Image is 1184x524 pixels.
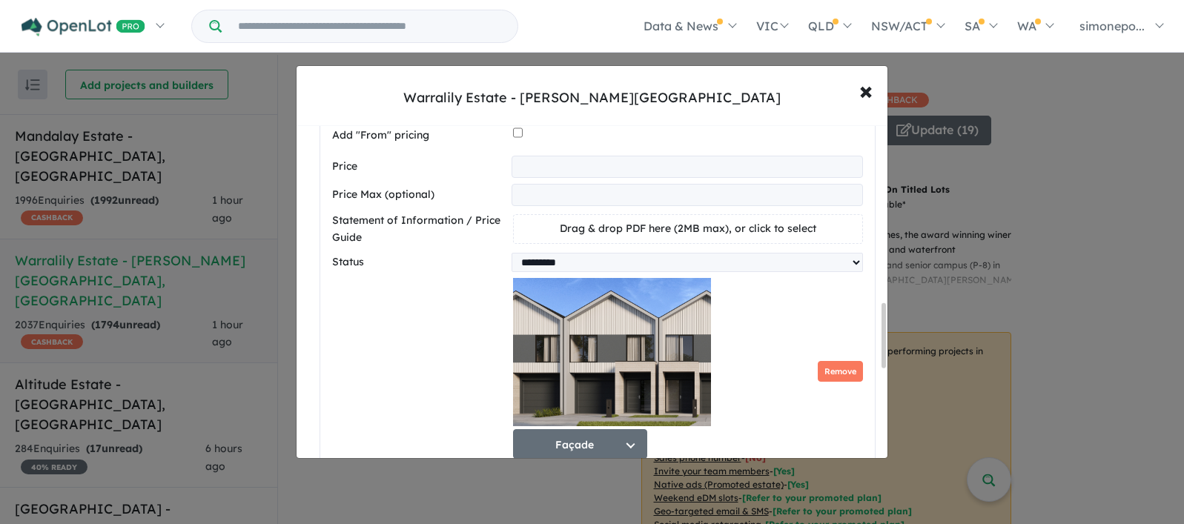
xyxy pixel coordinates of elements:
[1079,19,1145,33] span: simonepo...
[560,222,816,235] span: Drag & drop PDF here (2MB max), or click to select
[332,186,506,204] label: Price Max (optional)
[22,18,145,36] img: Openlot PRO Logo White
[332,253,506,271] label: Status
[332,212,507,248] label: Statement of Information / Price Guide
[513,429,647,459] button: Façade
[859,74,873,106] span: ×
[403,88,781,107] div: Warralily Estate - [PERSON_NAME][GEOGRAPHIC_DATA]
[818,361,863,382] button: Remove
[332,158,506,176] label: Price
[332,127,507,145] label: Add "From" pricing
[225,10,515,42] input: Try estate name, suburb, builder or developer
[513,278,711,426] img: Warralily Estate - Armstrong Creek - Lot 128 Façade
